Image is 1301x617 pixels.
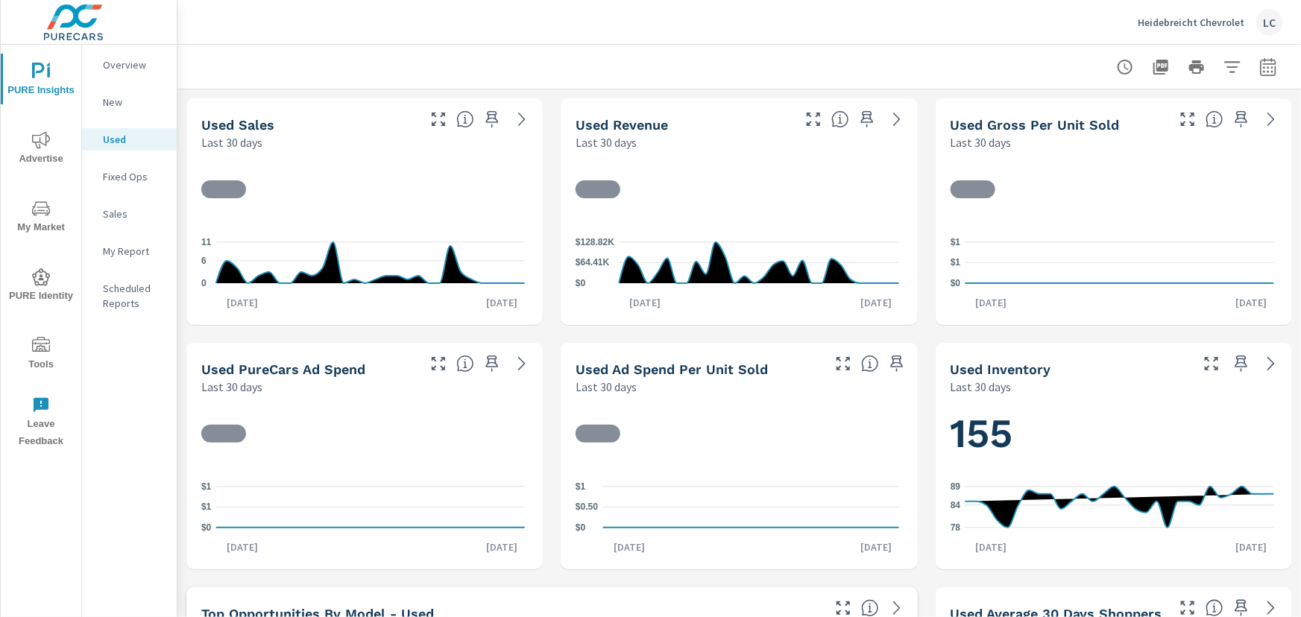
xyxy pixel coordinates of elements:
button: "Export Report to PDF" [1146,52,1176,82]
span: Save this to your personalized report [1229,107,1253,131]
span: Save this to your personalized report [855,107,879,131]
button: Make Fullscreen [831,352,855,376]
button: Print Report [1182,52,1212,82]
h5: Used PureCars Ad Spend [201,361,365,377]
p: Fixed Ops [103,169,165,184]
text: 0 [201,278,207,288]
div: New [82,91,177,113]
span: Average gross profit generated by the dealership for each vehicle sold over the selected date ran... [1206,110,1223,128]
p: [DATE] [216,540,268,554]
text: $1 [951,258,961,268]
p: [DATE] [851,295,903,310]
text: 6 [201,256,207,266]
span: Advertise [5,131,77,168]
div: nav menu [1,45,81,456]
div: Scheduled Reports [82,277,177,314]
text: $0 [576,522,586,533]
p: Last 30 days [201,133,262,151]
h5: Used Gross Per Unit Sold [951,117,1120,133]
p: [DATE] [476,540,528,554]
p: Last 30 days [576,133,637,151]
p: [DATE] [603,540,655,554]
span: Total sales revenue over the selected date range. [Source: This data is sourced from the dealer’s... [831,110,849,128]
h1: 155 [951,408,1277,459]
p: Last 30 days [951,133,1012,151]
div: LC [1256,9,1283,36]
p: Scheduled Reports [103,281,165,311]
p: My Report [103,244,165,259]
text: 84 [951,500,961,510]
span: Save this to your personalized report [885,352,909,376]
span: A rolling 30 day total of daily Shoppers on the dealership website, averaged over the selected da... [1206,599,1223,617]
div: Sales [82,203,177,225]
div: Overview [82,54,177,76]
p: [DATE] [1225,540,1277,554]
span: Save this to your personalized report [1229,352,1253,376]
text: $1 [576,481,586,492]
span: Leave Feedback [5,396,77,450]
span: Tools [5,337,77,373]
span: Number of vehicles sold by the dealership over the selected date range. [Source: This data is sou... [456,110,474,128]
p: Last 30 days [951,378,1012,396]
p: Last 30 days [201,378,262,396]
p: [DATE] [1225,295,1277,310]
span: Find the biggest opportunities within your model lineup by seeing how each model is selling in yo... [861,599,879,617]
p: [DATE] [476,295,528,310]
h5: Used Sales [201,117,274,133]
p: Sales [103,206,165,221]
span: Save this to your personalized report [480,107,504,131]
span: PURE Identity [5,268,77,305]
h5: Used Ad Spend Per Unit Sold [576,361,768,377]
p: Last 30 days [576,378,637,396]
text: $0 [201,522,212,533]
h5: Used Inventory [951,361,1051,377]
button: Make Fullscreen [1176,107,1200,131]
p: New [103,95,165,110]
text: $1 [201,481,212,492]
p: [DATE] [851,540,903,554]
a: See more details in report [510,352,534,376]
button: Select Date Range [1253,52,1283,82]
p: [DATE] [965,295,1017,310]
span: Average cost of advertising per each vehicle sold at the dealer over the selected date range. The... [861,355,879,373]
a: See more details in report [1259,107,1283,131]
div: Used [82,128,177,151]
button: Make Fullscreen [1200,352,1223,376]
a: See more details in report [510,107,534,131]
p: Used [103,132,165,147]
h5: Used Revenue [576,117,668,133]
text: $0 [951,278,961,288]
text: 89 [951,481,961,492]
text: 78 [951,522,961,533]
div: My Report [82,240,177,262]
text: $128.82K [576,237,614,247]
div: Fixed Ops [82,165,177,188]
text: 11 [201,237,212,247]
p: [DATE] [620,295,672,310]
text: $0 [576,278,586,288]
p: [DATE] [216,295,268,310]
button: Make Fullscreen [426,107,450,131]
button: Make Fullscreen [801,107,825,131]
button: Apply Filters [1217,52,1247,82]
text: $1 [951,237,961,247]
a: See more details in report [1259,352,1283,376]
p: [DATE] [965,540,1017,554]
span: My Market [5,200,77,236]
text: $1 [201,502,212,513]
span: PURE Insights [5,63,77,99]
text: $64.41K [576,258,610,268]
span: Total cost of media for all PureCars channels for the selected dealership group over the selected... [456,355,474,373]
span: Save this to your personalized report [480,352,504,376]
button: Make Fullscreen [426,352,450,376]
text: $0.50 [576,502,598,513]
p: Heidebreicht Chevrolet [1138,16,1244,29]
a: See more details in report [885,107,909,131]
p: Overview [103,57,165,72]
